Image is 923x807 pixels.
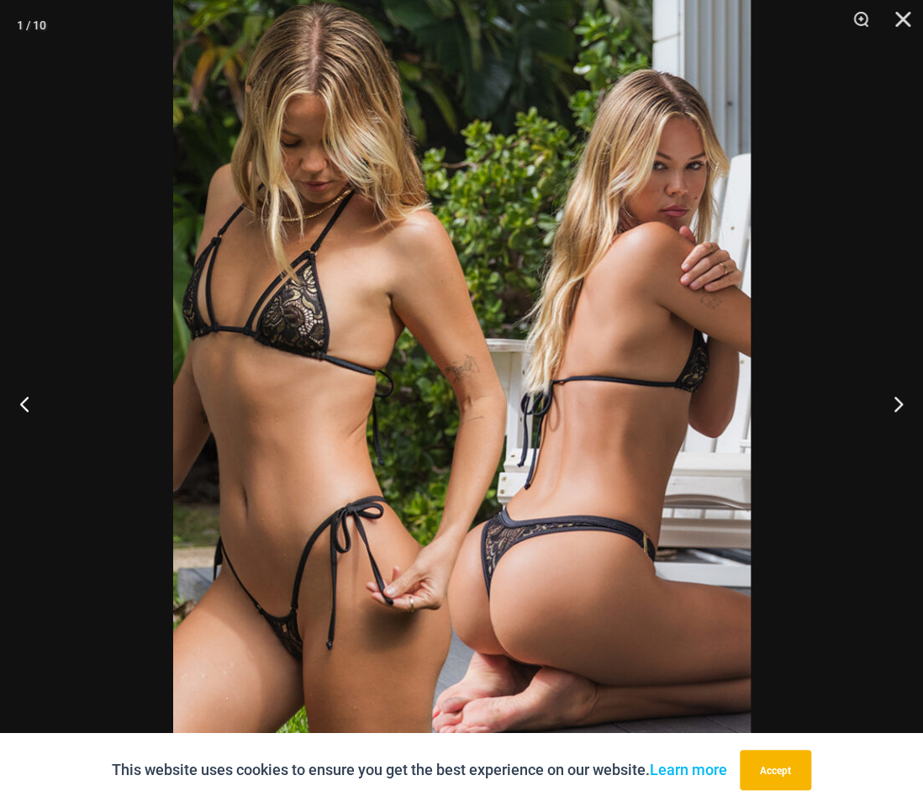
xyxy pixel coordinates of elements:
[112,757,727,783] p: This website uses cookies to ensure you get the best experience on our website.
[650,761,727,778] a: Learn more
[860,361,923,446] button: Next
[17,13,46,38] div: 1 / 10
[740,750,811,790] button: Accept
